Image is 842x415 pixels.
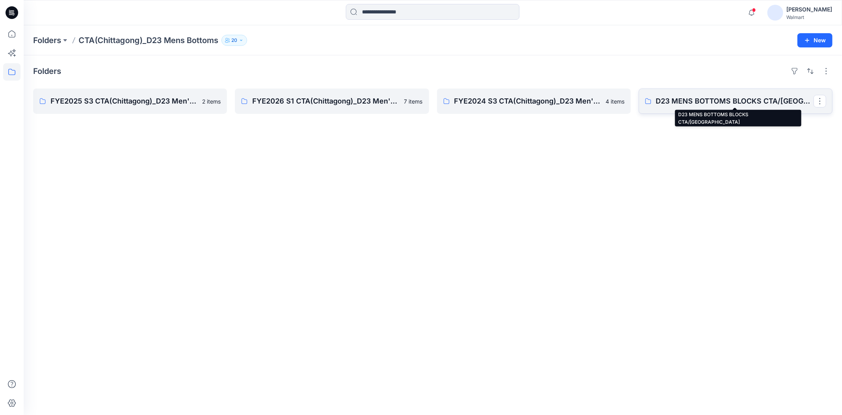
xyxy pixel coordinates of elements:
[656,96,814,107] p: D23 MENS BOTTOMS BLOCKS CTA/[GEOGRAPHIC_DATA]
[767,5,783,21] img: avatar
[404,97,423,106] p: 7 items
[235,89,429,114] a: FYE2026 S1 CTA(Chittagong)_D23 Men's Bottoms7 items
[786,14,832,20] div: Walmart
[797,33,833,47] button: New
[231,36,237,45] p: 20
[33,66,61,76] h4: Folders
[33,35,61,46] a: Folders
[51,96,197,107] p: FYE2025 S3 CTA(Chittagong)_D23 Men's Bottoms
[786,5,832,14] div: [PERSON_NAME]
[454,96,601,107] p: FYE2024 S3 CTA(Chittagong)_D23 Men's Bottoms
[79,35,218,46] p: CTA(Chittagong)_D23 Mens Bottoms
[252,96,399,107] p: FYE2026 S1 CTA(Chittagong)_D23 Men's Bottoms
[33,89,227,114] a: FYE2025 S3 CTA(Chittagong)_D23 Men's Bottoms2 items
[437,89,631,114] a: FYE2024 S3 CTA(Chittagong)_D23 Men's Bottoms4 items
[202,97,221,106] p: 2 items
[221,35,247,46] button: 20
[639,89,833,114] a: D23 MENS BOTTOMS BLOCKS CTA/[GEOGRAPHIC_DATA]
[606,97,624,106] p: 4 items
